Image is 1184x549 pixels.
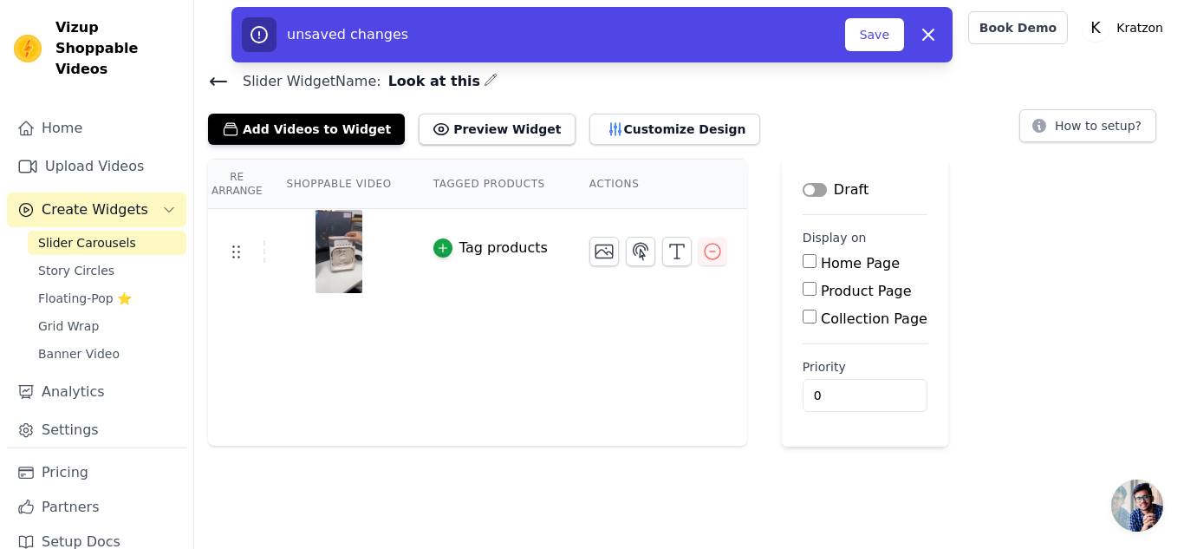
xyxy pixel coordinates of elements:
a: Home [7,111,186,146]
span: Slider Widget Name: [229,71,381,92]
legend: Display on [803,229,867,246]
button: Create Widgets [7,193,186,227]
img: reel-preview-biiqj1-j2.myshopify.com-3593102142619439642_63191298868.jpeg [315,210,363,293]
button: Save [845,18,904,51]
span: Slider Carousels [38,234,136,252]
p: Draft [834,180,868,200]
span: Floating-Pop ⭐ [38,290,132,307]
a: Grid Wrap [28,314,186,338]
a: Story Circles [28,258,186,283]
th: Actions [569,160,747,209]
label: Collection Page [821,310,927,327]
a: Pricing [7,455,186,490]
label: Product Page [821,283,912,299]
button: Add Videos to Widget [208,114,405,145]
a: How to setup? [1019,121,1156,138]
th: Tagged Products [413,160,569,209]
label: Home Page [821,255,900,271]
a: Banner Video [28,342,186,366]
a: Upload Videos [7,149,186,184]
a: Settings [7,413,186,448]
button: Tag products [433,238,548,258]
span: Grid Wrap [38,317,99,335]
span: Banner Video [38,345,120,363]
span: unsaved changes [287,26,408,42]
label: Priority [803,358,927,376]
div: Edit Name [484,69,498,93]
span: Look at this [381,71,480,92]
a: Partners [7,490,186,525]
a: Slider Carousels [28,231,186,255]
th: Shoppable Video [265,160,412,209]
a: Floating-Pop ⭐ [28,286,186,310]
div: Tag products [459,238,548,258]
button: Preview Widget [419,114,575,145]
button: How to setup? [1019,109,1156,142]
a: Analytics [7,375,186,409]
button: Change Thumbnail [589,237,619,266]
span: Story Circles [38,262,114,279]
div: Open chat [1111,480,1163,532]
span: Create Widgets [42,199,148,220]
button: Customize Design [589,114,760,145]
th: Re Arrange [208,160,265,209]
